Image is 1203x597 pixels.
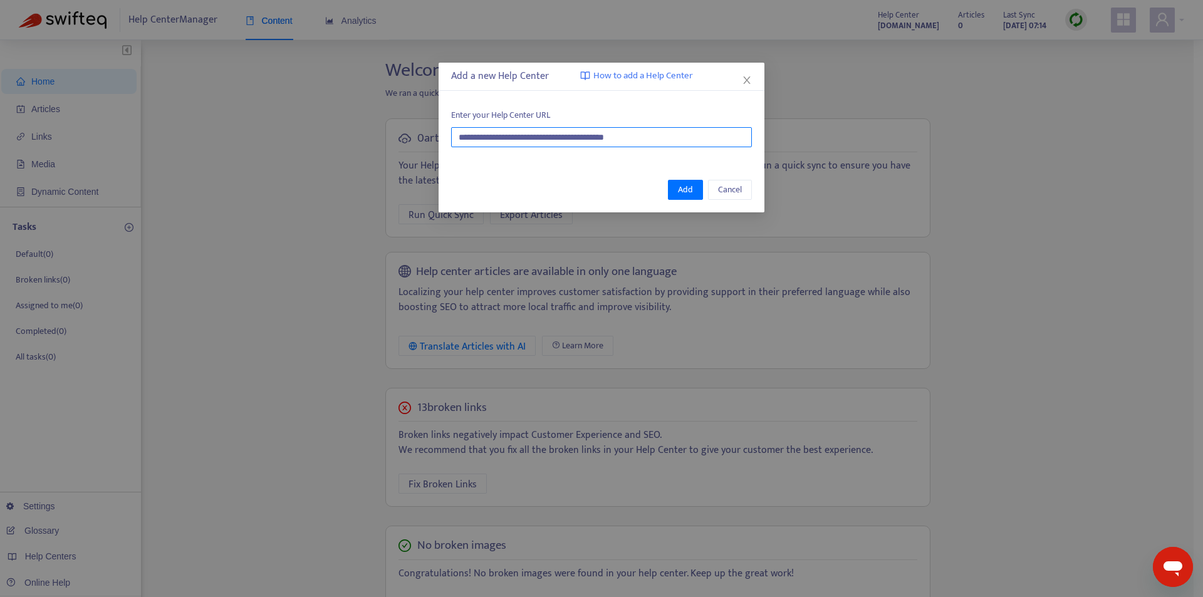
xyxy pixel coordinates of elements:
[451,108,752,122] span: Enter your Help Center URL
[593,69,693,83] span: How to add a Help Center
[740,73,754,87] button: Close
[451,69,752,84] div: Add a new Help Center
[668,180,703,200] button: Add
[1153,547,1193,587] iframe: Button to launch messaging window
[718,183,742,197] span: Cancel
[742,75,752,85] span: close
[678,183,693,197] span: Add
[708,180,752,200] button: Cancel
[580,71,590,81] img: image-link
[580,69,693,83] a: How to add a Help Center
